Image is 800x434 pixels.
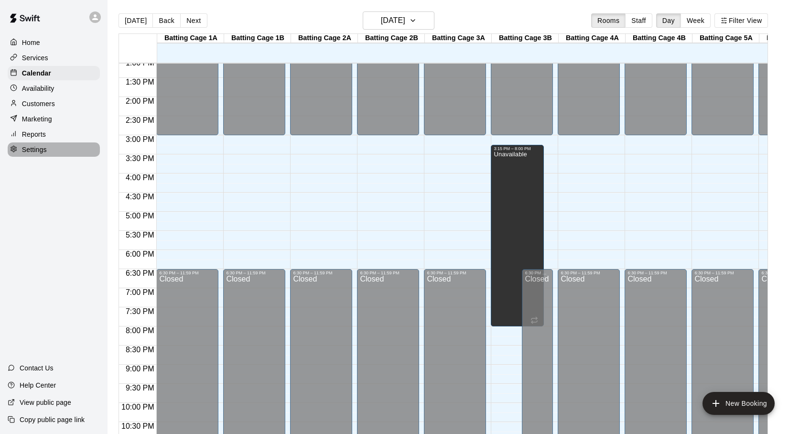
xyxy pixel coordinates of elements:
button: Day [656,13,681,28]
button: [DATE] [119,13,153,28]
span: 6:30 PM [123,269,157,277]
a: Settings [8,142,100,157]
span: 5:30 PM [123,231,157,239]
button: Next [180,13,207,28]
div: 6:30 PM – 11:59 PM [226,271,282,275]
div: Batting Cage 2B [358,34,425,43]
p: Customers [22,99,55,108]
span: 2:30 PM [123,116,157,124]
div: 3:15 PM – 8:00 PM [494,146,541,151]
button: Back [152,13,181,28]
div: 6:30 PM – 11:59 PM [360,271,416,275]
button: Staff [625,13,652,28]
div: Batting Cage 2A [291,34,358,43]
p: Calendar [22,68,51,78]
div: Batting Cage 3B [492,34,559,43]
div: 6:30 PM – 11:59 PM [561,271,617,275]
span: 1:30 PM [123,78,157,86]
div: Batting Cage 4B [626,34,692,43]
div: Batting Cage 3A [425,34,492,43]
span: 10:30 PM [119,422,156,430]
div: 6:30 PM – 11:59 PM [627,271,684,275]
span: 5:00 PM [123,212,157,220]
a: Availability [8,81,100,96]
span: 7:30 PM [123,307,157,315]
p: Contact Us [20,363,54,373]
a: Marketing [8,112,100,126]
span: 3:00 PM [123,135,157,143]
span: 8:30 PM [123,346,157,354]
button: Week [681,13,711,28]
div: 6:30 PM – 11:59 PM [525,271,550,275]
span: 3:30 PM [123,154,157,163]
p: Availability [22,84,54,93]
span: 4:00 PM [123,174,157,182]
span: 9:00 PM [123,365,157,373]
button: add [703,392,775,415]
span: 2:00 PM [123,97,157,105]
p: Reports [22,130,46,139]
span: 10:00 PM [119,403,156,411]
div: Batting Cage 1B [224,34,291,43]
div: Batting Cage 4A [559,34,626,43]
p: Help Center [20,380,56,390]
p: Services [22,53,48,63]
div: Batting Cage 5A [692,34,759,43]
span: 7:00 PM [123,288,157,296]
button: Filter View [714,13,768,28]
div: Batting Cage 1A [157,34,224,43]
span: 8:00 PM [123,326,157,335]
span: 9:30 PM [123,384,157,392]
div: 6:30 PM – 11:59 PM [159,271,216,275]
p: Copy public page link [20,415,85,424]
div: 6:30 PM – 11:59 PM [694,271,751,275]
h6: [DATE] [381,14,405,27]
p: Settings [22,145,47,154]
a: Reports [8,127,100,141]
a: Customers [8,97,100,111]
div: 3:15 PM – 8:00 PM: Unavailable [491,145,544,326]
span: 6:00 PM [123,250,157,258]
p: View public page [20,398,71,407]
div: 6:30 PM – 11:59 PM [293,271,349,275]
a: Services [8,51,100,65]
p: Marketing [22,114,52,124]
p: Home [22,38,40,47]
div: 6:30 PM – 11:59 PM [427,271,483,275]
a: Home [8,35,100,50]
span: 4:30 PM [123,193,157,201]
button: [DATE] [363,11,434,30]
a: Calendar [8,66,100,80]
button: Rooms [591,13,626,28]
